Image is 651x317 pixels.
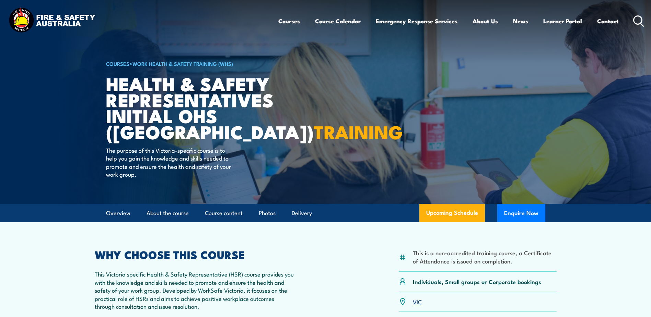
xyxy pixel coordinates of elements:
a: About Us [473,12,498,30]
a: Emergency Response Services [376,12,457,30]
h1: Health & Safety Representatives Initial OHS ([GEOGRAPHIC_DATA]) [106,75,276,140]
p: This Victoria specific Health & Safety Representative (HSR) course provides you with the knowledg... [95,270,295,310]
a: VIC [413,297,422,306]
a: Contact [597,12,619,30]
a: Upcoming Schedule [419,204,485,222]
a: About the course [147,204,189,222]
a: Learner Portal [543,12,582,30]
a: Photos [259,204,276,222]
li: This is a non-accredited training course, a Certificate of Attendance is issued on completion. [413,249,557,265]
a: News [513,12,528,30]
p: Individuals, Small groups or Corporate bookings [413,278,541,285]
h2: WHY CHOOSE THIS COURSE [95,249,295,259]
a: Courses [278,12,300,30]
h6: > [106,59,276,68]
p: The purpose of this Victoria-specific course is to help you gain the knowledge and skills needed ... [106,146,231,178]
a: COURSES [106,60,129,67]
a: Course Calendar [315,12,361,30]
a: Work Health & Safety Training (WHS) [132,60,233,67]
strong: TRAINING [314,117,403,145]
a: Course content [205,204,243,222]
a: Delivery [292,204,312,222]
a: Overview [106,204,130,222]
button: Enquire Now [497,204,545,222]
